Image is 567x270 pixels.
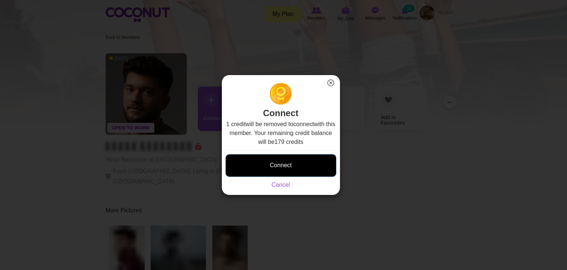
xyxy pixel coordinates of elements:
b: 1 credit [226,121,245,127]
div: will be removed to with this member. Your remaining credit balance will be [226,120,336,189]
b: 179 credits [275,139,303,145]
button: Connect [226,154,336,177]
h2: Connect [226,82,336,120]
b: connect [293,121,314,127]
a: Cancel [272,182,290,188]
button: Close [326,78,336,88]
